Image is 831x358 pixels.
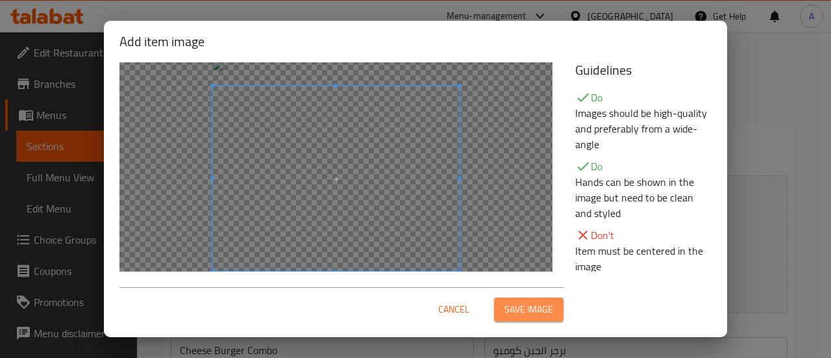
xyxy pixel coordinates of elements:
p: Don't [575,227,712,243]
p: Hands can be shown in the image but need to be clean and styled [575,174,712,221]
p: Do [575,90,712,105]
p: Images should be high-quality and preferably from a wide-angle [575,105,712,152]
span: Cancel [438,301,469,318]
h2: Add item image [119,31,712,52]
p: Item must be centered in the image [575,243,712,274]
span: Save image [504,301,553,318]
p: Do [575,159,712,174]
button: Cancel [433,298,475,322]
button: Save image [494,298,564,322]
h5: Guidelines [575,60,712,81]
